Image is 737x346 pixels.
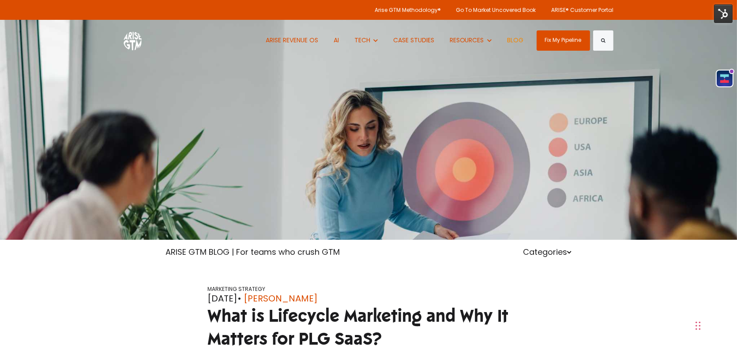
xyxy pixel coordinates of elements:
a: Fix My Pipeline [537,30,590,51]
button: Show submenu for RESOURCES RESOURCES [443,20,498,61]
img: website_grey.svg [14,23,21,30]
span: TECH [354,36,370,45]
img: tab_domain_overview_orange.svg [24,51,31,58]
span: • [237,292,241,305]
button: Show submenu for TECH TECH [348,20,384,61]
span: RESOURCES [450,36,484,45]
a: ARISE REVENUE OS [259,20,325,61]
img: HubSpot Tools Menu Toggle [714,4,733,23]
a: AI [327,20,346,61]
div: Drag [696,313,701,339]
a: [PERSON_NAME] [244,292,318,305]
iframe: Chat Widget [540,236,737,346]
div: Domain: [DOMAIN_NAME] [23,23,97,30]
div: [DATE] [207,292,530,305]
div: v 4.0.25 [25,14,43,21]
img: tab_keywords_by_traffic_grey.svg [88,51,95,58]
a: ARISE GTM BLOG | For teams who crush GTM [165,246,340,257]
a: Categories [523,246,572,257]
a: BLOG [500,20,530,61]
button: Search [593,30,613,51]
div: Domain Overview [34,52,79,58]
nav: Desktop navigation [259,20,530,61]
img: logo_orange.svg [14,14,21,21]
a: CASE STUDIES [387,20,441,61]
img: ARISE GTM logo (1) white [124,30,142,50]
a: MARKETING STRATEGY [207,285,265,293]
div: Keywords by Traffic [98,52,149,58]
